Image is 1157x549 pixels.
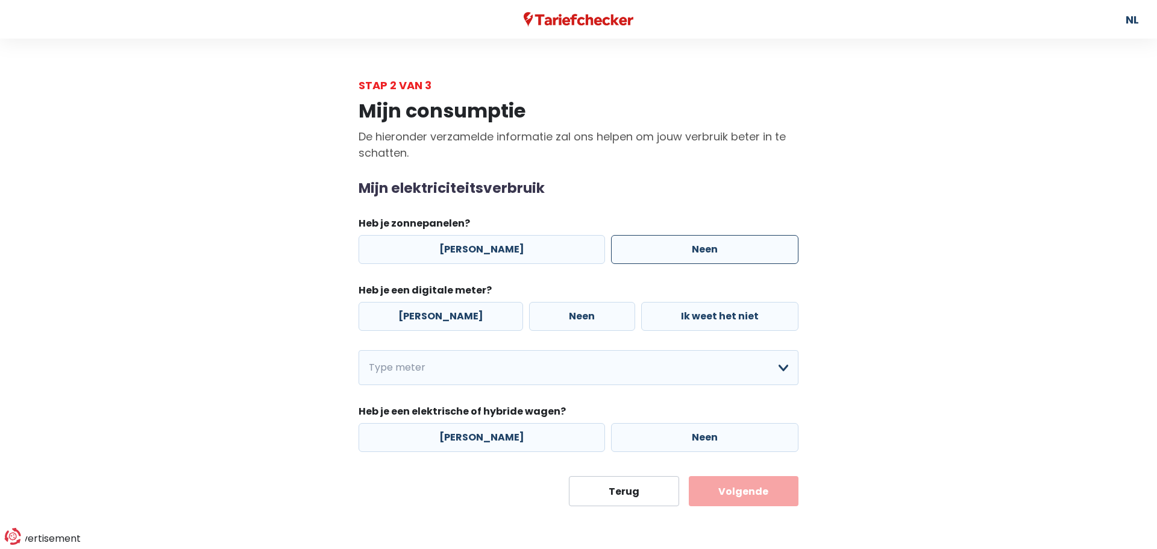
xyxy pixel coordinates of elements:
h1: Mijn consumptie [359,99,798,122]
legend: Heb je zonnepanelen? [359,216,798,235]
label: Neen [611,423,798,452]
label: Neen [529,302,635,331]
label: Ik weet het niet [641,302,798,331]
div: Stap 2 van 3 [359,77,798,93]
label: [PERSON_NAME] [359,302,523,331]
label: Neen [611,235,798,264]
label: [PERSON_NAME] [359,235,605,264]
legend: Heb je een digitale meter? [359,283,798,302]
img: Tariefchecker logo [524,12,633,27]
button: Terug [569,476,679,506]
h2: Mijn elektriciteitsverbruik [359,180,798,197]
label: [PERSON_NAME] [359,423,605,452]
p: De hieronder verzamelde informatie zal ons helpen om jouw verbruik beter in te schatten. [359,128,798,161]
button: Volgende [689,476,799,506]
legend: Heb je een elektrische of hybride wagen? [359,404,798,423]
